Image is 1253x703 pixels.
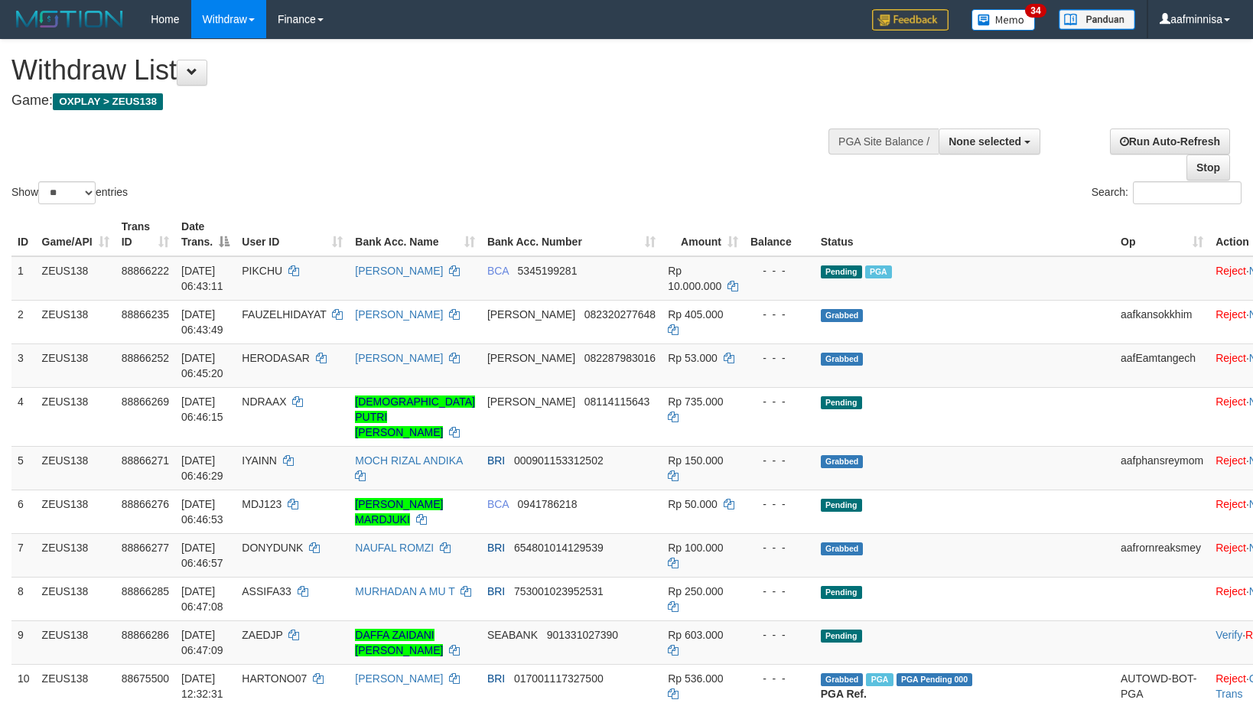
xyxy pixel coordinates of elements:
span: BRI [487,454,505,467]
th: ID [11,213,36,256]
span: HERODASAR [242,352,310,364]
td: ZEUS138 [36,620,116,664]
span: Grabbed [821,542,864,555]
span: None selected [949,135,1021,148]
img: MOTION_logo.png [11,8,128,31]
span: Copy 753001023952531 to clipboard [514,585,604,597]
div: - - - [750,627,809,643]
span: Rp 536.000 [668,672,723,685]
span: Rp 100.000 [668,542,723,554]
button: None selected [939,129,1040,155]
span: BRI [487,585,505,597]
td: 9 [11,620,36,664]
span: OXPLAY > ZEUS138 [53,93,163,110]
span: 34 [1025,4,1046,18]
th: Amount: activate to sort column ascending [662,213,744,256]
span: [DATE] 06:46:53 [181,498,223,526]
span: PIKCHU [242,265,282,277]
span: Pending [821,265,862,278]
a: [PERSON_NAME] [355,352,443,364]
span: IYAINN [242,454,277,467]
td: 8 [11,577,36,620]
a: Run Auto-Refresh [1110,129,1230,155]
div: - - - [750,307,809,322]
span: 88866235 [122,308,169,321]
span: [PERSON_NAME] [487,308,575,321]
a: Reject [1216,498,1246,510]
a: [PERSON_NAME] MARDJUKI [355,498,443,526]
span: 88866285 [122,585,169,597]
label: Search: [1092,181,1242,204]
a: DAFFA ZAIDANI [PERSON_NAME] [355,629,443,656]
span: Rp 10.000.000 [668,265,721,292]
span: [DATE] 06:43:49 [181,308,223,336]
div: - - - [750,350,809,366]
th: Op: activate to sort column ascending [1115,213,1209,256]
span: Grabbed [821,673,864,686]
a: NAUFAL ROMZI [355,542,434,554]
td: 1 [11,256,36,301]
select: Showentries [38,181,96,204]
th: Date Trans.: activate to sort column descending [175,213,236,256]
div: - - - [750,584,809,599]
span: ZAEDJP [242,629,282,641]
span: 88866286 [122,629,169,641]
a: MOCH RIZAL ANDIKA [355,454,462,467]
div: PGA Site Balance / [828,129,939,155]
div: - - - [750,540,809,555]
a: Reject [1216,352,1246,364]
h1: Withdraw List [11,55,820,86]
span: [DATE] 06:46:15 [181,395,223,423]
span: 88866252 [122,352,169,364]
span: [PERSON_NAME] [487,395,575,408]
td: aafrornreaksmey [1115,533,1209,577]
span: Grabbed [821,353,864,366]
img: Button%20Memo.svg [971,9,1036,31]
img: panduan.png [1059,9,1135,30]
img: Feedback.jpg [872,9,949,31]
td: ZEUS138 [36,387,116,446]
a: Stop [1186,155,1230,181]
h4: Game: [11,93,820,109]
td: ZEUS138 [36,577,116,620]
div: - - - [750,453,809,468]
a: Reject [1216,585,1246,597]
td: 4 [11,387,36,446]
span: [DATE] 06:46:57 [181,542,223,569]
a: [DEMOGRAPHIC_DATA] PUTRI [PERSON_NAME] [355,395,475,438]
span: ASSIFA33 [242,585,291,597]
th: User ID: activate to sort column ascending [236,213,349,256]
span: Rp 150.000 [668,454,723,467]
a: [PERSON_NAME] [355,308,443,321]
span: BCA [487,265,509,277]
span: 88866269 [122,395,169,408]
span: Rp 53.000 [668,352,718,364]
td: ZEUS138 [36,343,116,387]
th: Status [815,213,1115,256]
span: Copy 082320277648 to clipboard [584,308,656,321]
span: [DATE] 06:45:20 [181,352,223,379]
span: [DATE] 06:47:08 [181,585,223,613]
span: Marked by aafsreyleap [865,265,892,278]
span: 88866222 [122,265,169,277]
span: NDRAAX [242,395,286,408]
td: 6 [11,490,36,533]
td: ZEUS138 [36,256,116,301]
div: - - - [750,394,809,409]
th: Balance [744,213,815,256]
span: Grabbed [821,309,864,322]
td: 7 [11,533,36,577]
span: Rp 250.000 [668,585,723,597]
span: Copy 017001117327500 to clipboard [514,672,604,685]
a: Reject [1216,542,1246,554]
td: ZEUS138 [36,533,116,577]
span: Pending [821,396,862,409]
a: Reject [1216,454,1246,467]
span: Rp 603.000 [668,629,723,641]
a: [PERSON_NAME] [355,265,443,277]
span: [PERSON_NAME] [487,352,575,364]
th: Bank Acc. Number: activate to sort column ascending [481,213,662,256]
span: FAUZELHIDAYAT [242,308,326,321]
span: SEABANK [487,629,538,641]
span: [DATE] 06:47:09 [181,629,223,656]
